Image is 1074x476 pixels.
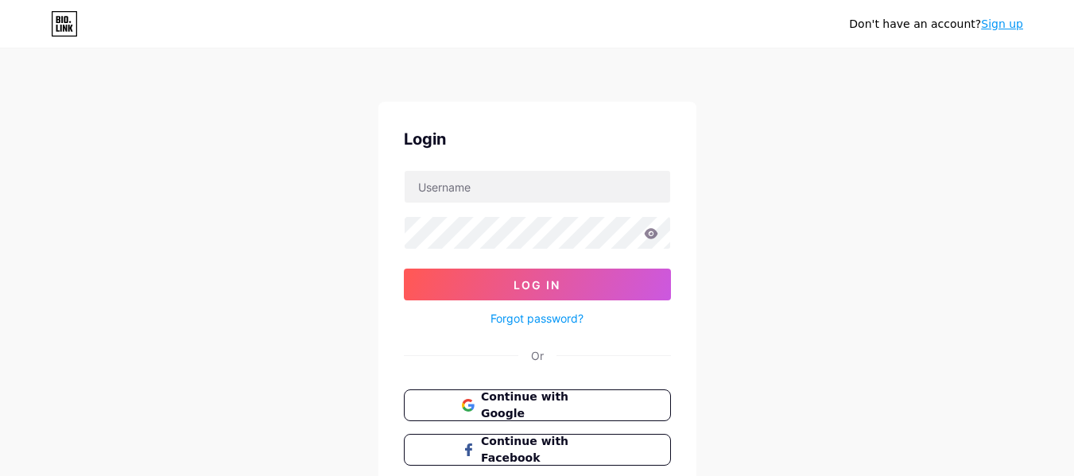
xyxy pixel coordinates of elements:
a: Sign up [981,17,1023,30]
button: Log In [404,269,671,300]
div: Login [404,127,671,151]
button: Continue with Google [404,389,671,421]
input: Username [405,171,670,203]
div: Or [531,347,544,364]
div: Don't have an account? [849,16,1023,33]
a: Forgot password? [490,310,584,327]
span: Continue with Google [481,389,612,422]
button: Continue with Facebook [404,434,671,466]
span: Log In [514,278,560,292]
span: Continue with Facebook [481,433,612,466]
